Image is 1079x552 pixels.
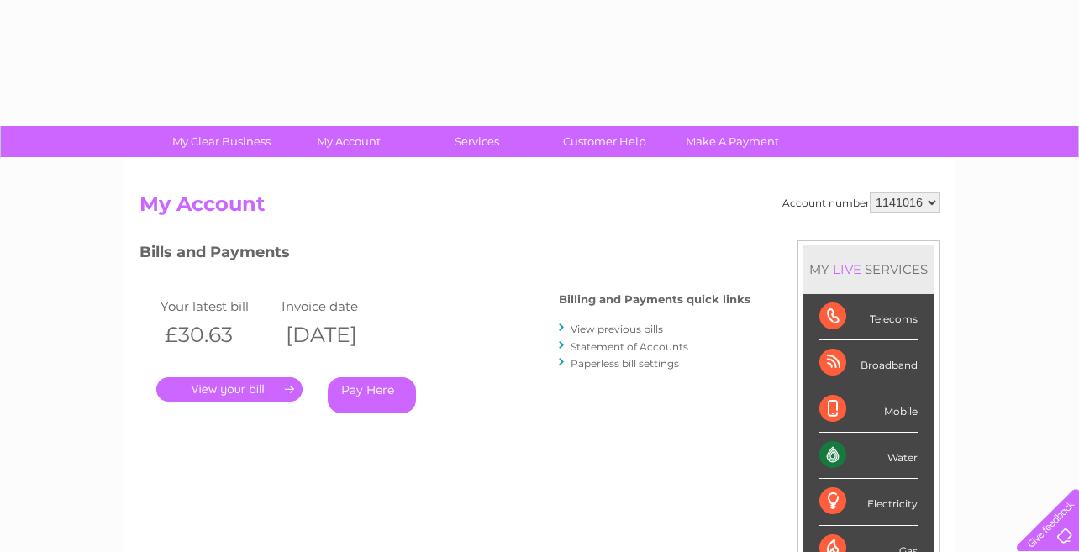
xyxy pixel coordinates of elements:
a: My Clear Business [152,126,291,157]
a: Pay Here [328,377,416,413]
a: Services [408,126,546,157]
a: View previous bills [571,323,663,335]
td: Invoice date [277,295,398,318]
div: MY SERVICES [803,245,934,293]
div: Water [819,433,918,479]
td: Your latest bill [156,295,277,318]
h3: Bills and Payments [139,240,750,270]
h4: Billing and Payments quick links [559,293,750,306]
th: [DATE] [277,318,398,352]
a: My Account [280,126,418,157]
div: Mobile [819,386,918,433]
div: Telecoms [819,294,918,340]
th: £30.63 [156,318,277,352]
div: LIVE [829,261,865,277]
div: Account number [782,192,940,213]
div: Broadband [819,340,918,386]
h2: My Account [139,192,940,224]
a: Customer Help [535,126,674,157]
a: Statement of Accounts [571,340,688,353]
a: . [156,377,303,402]
a: Make A Payment [663,126,802,157]
a: Paperless bill settings [571,357,679,370]
div: Electricity [819,479,918,525]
